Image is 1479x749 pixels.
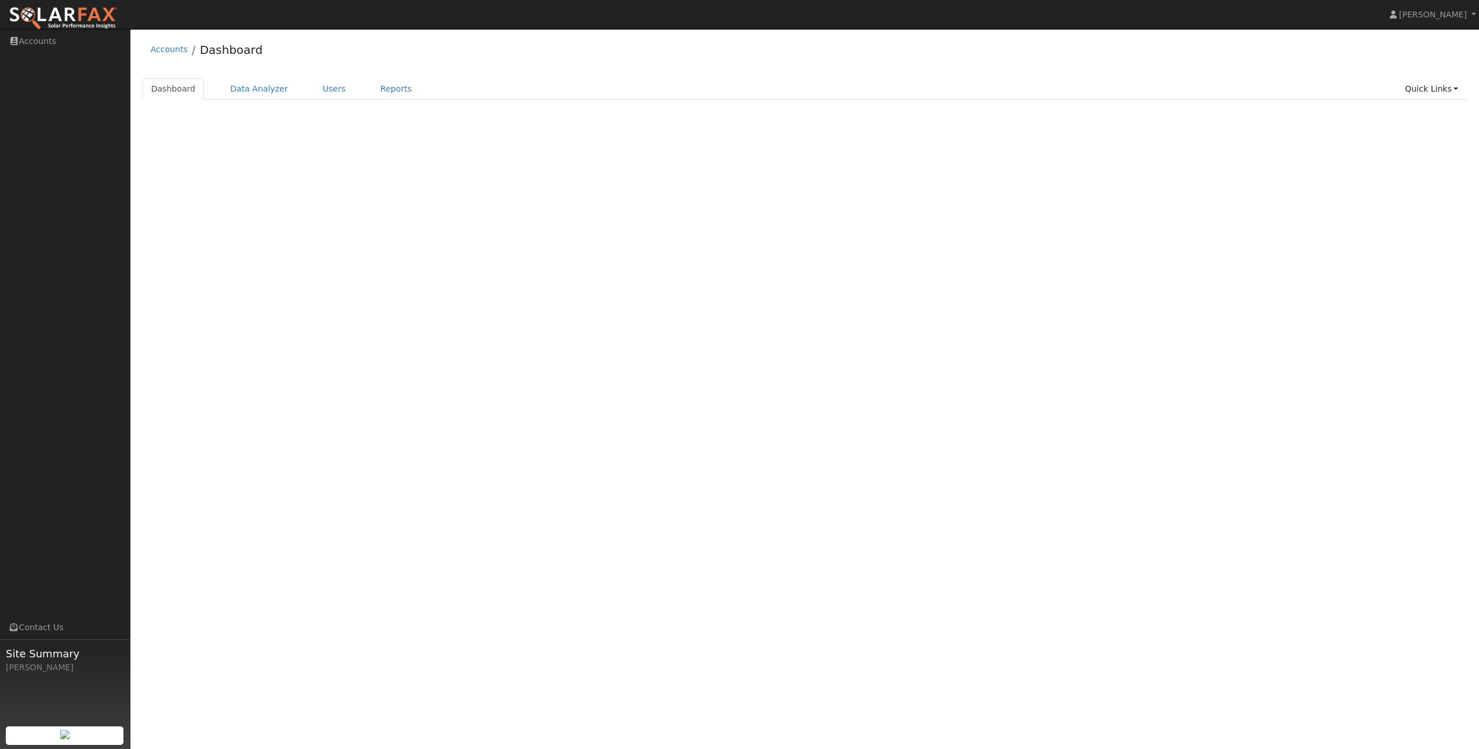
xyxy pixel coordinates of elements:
[6,646,124,661] span: Site Summary
[200,43,263,57] a: Dashboard
[1396,78,1467,100] a: Quick Links
[9,6,118,31] img: SolarFax
[60,730,70,739] img: retrieve
[371,78,420,100] a: Reports
[151,45,188,54] a: Accounts
[6,661,124,674] div: [PERSON_NAME]
[1399,10,1467,19] span: [PERSON_NAME]
[314,78,355,100] a: Users
[143,78,205,100] a: Dashboard
[221,78,297,100] a: Data Analyzer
